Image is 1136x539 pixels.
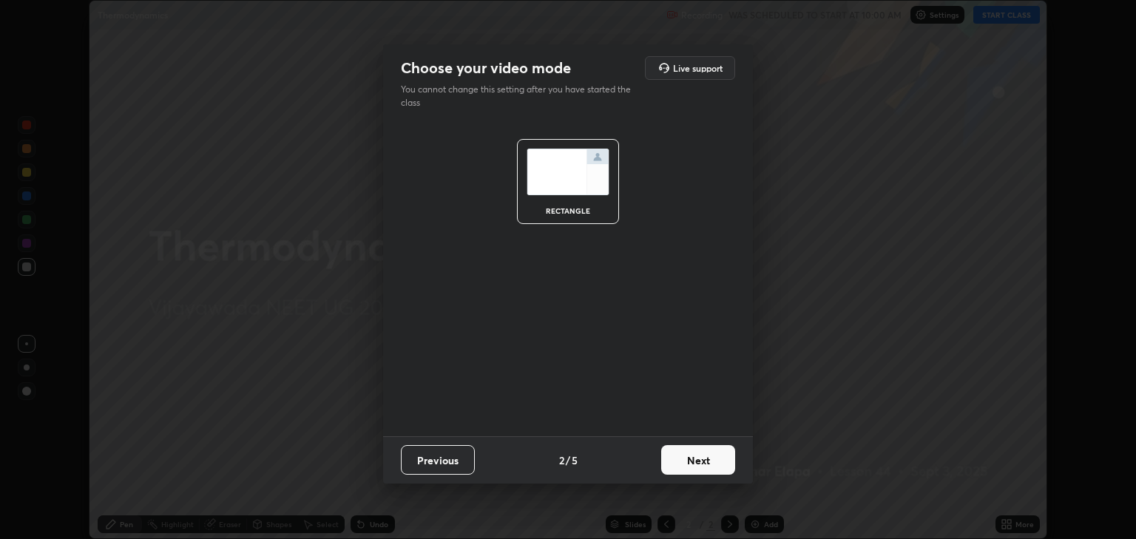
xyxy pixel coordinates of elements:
[401,445,475,475] button: Previous
[401,58,571,78] h2: Choose your video mode
[527,149,609,195] img: normalScreenIcon.ae25ed63.svg
[673,64,723,72] h5: Live support
[401,83,640,109] p: You cannot change this setting after you have started the class
[661,445,735,475] button: Next
[559,452,564,468] h4: 2
[566,452,570,468] h4: /
[572,452,578,468] h4: 5
[538,207,598,214] div: rectangle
